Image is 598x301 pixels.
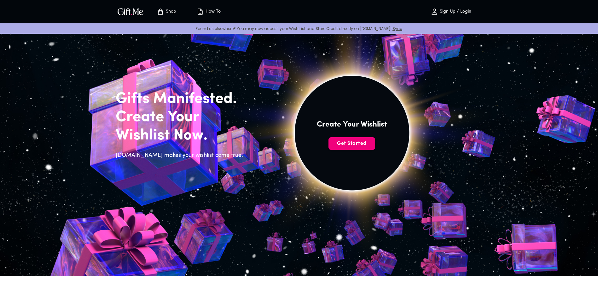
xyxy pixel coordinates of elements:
button: Get Started [328,137,375,150]
h4: Create Your Wishlist [317,120,387,130]
p: Shop [164,9,176,15]
button: How To [191,2,226,22]
p: Sign Up / Login [438,9,471,15]
img: how-to.svg [196,8,204,15]
h2: Gifts Manifested. [116,90,247,108]
button: Store page [149,2,184,22]
p: How To [204,9,221,15]
a: Sync [392,26,402,31]
p: Found us elsewhere? You may now access your Wish List and Store Credit directly on [DOMAIN_NAME]! [5,26,593,31]
h2: Create Your [116,108,247,127]
img: GiftMe Logo [116,7,145,16]
button: GiftMe Logo [116,8,145,15]
img: hero_sun.png [210,5,494,275]
button: Sign Up / Login [420,2,483,22]
h2: Wishlist Now. [116,127,247,145]
span: Get Started [328,140,375,147]
h6: [DOMAIN_NAME] makes your wishlist come true. [116,151,247,160]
